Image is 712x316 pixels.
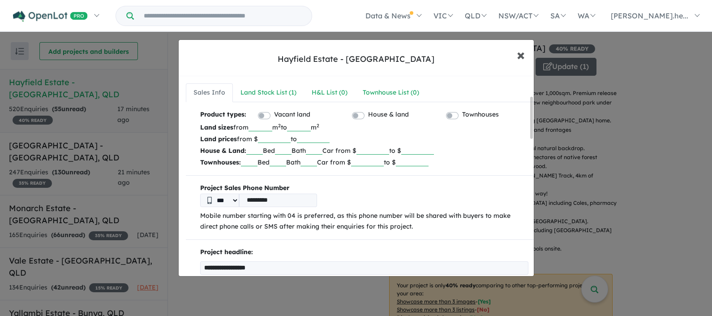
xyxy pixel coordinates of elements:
div: H&L List ( 0 ) [312,87,347,98]
p: from $ to [200,133,528,145]
b: Land sizes [200,123,233,131]
b: Product types: [200,109,246,121]
b: House & Land: [200,147,246,155]
span: × [517,45,525,64]
img: Phone icon [207,197,212,204]
p: Mobile number starting with 04 is preferred, as this phone number will be shared with buyers to m... [200,211,528,232]
label: Townhouses [462,109,499,120]
p: Bed Bath Car from $ to $ [200,156,528,168]
label: Vacant land [274,109,310,120]
input: Try estate name, suburb, builder or developer [136,6,310,26]
img: Openlot PRO Logo White [13,11,88,22]
b: Project Sales Phone Number [200,183,528,194]
span: [PERSON_NAME].he... [611,11,688,20]
b: Townhouses: [200,158,241,166]
p: Bed Bath Car from $ to $ [200,145,528,156]
p: from m to m [200,121,528,133]
b: Land prices [200,135,237,143]
div: Townhouse List ( 0 ) [363,87,419,98]
sup: 2 [278,122,281,129]
div: Sales Info [193,87,225,98]
label: House & land [368,109,409,120]
div: Land Stock List ( 1 ) [240,87,296,98]
div: Hayfield Estate - [GEOGRAPHIC_DATA] [278,53,434,65]
sup: 2 [317,122,319,129]
p: Project headline: [200,247,528,258]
